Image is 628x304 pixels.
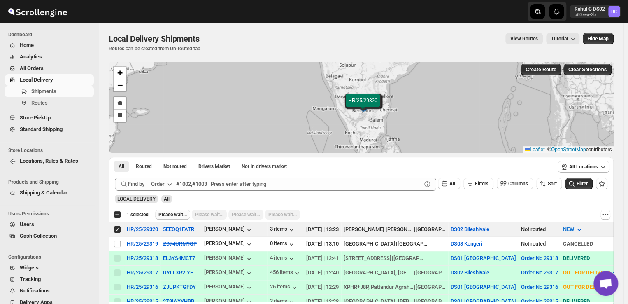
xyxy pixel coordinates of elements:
[306,240,339,248] div: [DATE] | 13:10
[5,51,94,63] button: Analytics
[131,161,157,172] button: Routed
[546,147,547,152] span: |
[198,163,230,170] span: Drivers Market
[176,178,421,191] input: #1002,#1003 | Press enter after typing
[31,100,48,106] span: Routes
[588,35,609,42] span: Hide Map
[523,146,614,153] div: © contributors
[306,225,339,234] div: [DATE] | 13:23
[569,164,598,170] span: All Locations
[204,269,253,277] button: [PERSON_NAME]
[163,226,194,232] button: 5EEOQ1FATR
[20,233,57,239] span: Cash Collection
[575,12,605,17] p: b607ea-2b
[127,255,158,261] button: HR/25/29318
[505,33,543,44] button: view route
[451,241,482,247] button: DS03 Kengeri
[204,226,253,234] div: [PERSON_NAME]
[270,269,301,277] button: 456 items
[114,110,126,122] a: Draw a rectangle
[344,225,446,234] div: |
[5,63,94,74] button: All Orders
[438,178,460,189] button: All
[415,283,446,291] div: [GEOGRAPHIC_DATA]
[5,230,94,242] button: Cash Collection
[344,240,446,248] div: |
[158,161,192,172] button: Unrouted
[558,223,588,236] button: NEW
[270,226,295,234] button: 3 items
[270,240,295,248] button: 0 items
[20,189,67,196] span: Shipping & Calendar
[356,102,369,111] img: Marker
[20,115,51,121] span: Store PickUp
[344,254,446,262] div: |
[521,240,558,248] div: Not routed
[548,181,557,187] span: Sort
[20,276,41,282] span: Tracking
[5,155,94,167] button: Locations, Rules & Rates
[5,219,94,230] button: Users
[20,54,42,60] span: Analytics
[583,33,614,44] button: Map action label
[344,240,395,248] div: [GEOGRAPHIC_DATA]
[114,161,129,172] button: All
[117,68,123,78] span: +
[521,255,558,261] button: Order No 29318
[5,262,94,274] button: Widgets
[568,66,607,73] span: Clear Selections
[127,269,158,276] div: HR/25/29317
[358,102,370,111] img: Marker
[344,283,446,291] div: |
[451,226,489,232] button: DS02 Bileshivale
[5,285,94,297] button: Notifications
[508,181,528,187] span: Columns
[163,269,193,276] button: UYLLXR2IYE
[563,240,619,248] div: CANCELLED
[270,283,298,292] div: 26 items
[497,178,533,189] button: Columns
[563,226,574,232] span: NEW
[415,225,446,234] div: [GEOGRAPHIC_DATA]
[359,102,371,111] img: Marker
[306,269,339,277] div: [DATE] | 12:40
[204,255,253,263] button: [PERSON_NAME]
[398,240,428,248] div: [GEOGRAPHIC_DATA]
[611,9,617,14] text: RC
[204,283,253,292] div: [PERSON_NAME]
[551,147,586,152] a: OpenStreetMap
[570,5,621,18] button: User menu
[151,180,165,188] div: Order
[128,180,144,188] span: Find by
[563,284,610,290] span: OUT FOR DELIVERY
[270,255,295,263] button: 4 items
[114,67,126,79] a: Zoom in
[8,210,95,217] span: Users Permissions
[204,240,253,248] button: [PERSON_NAME]
[357,103,370,112] img: Marker
[358,101,370,110] img: Marker
[608,6,620,17] span: Rahul C DS02
[31,88,56,94] span: Shipments
[163,284,196,290] button: ZJUPKTGFDY
[127,226,158,232] button: HR/25/29320
[306,283,339,291] div: [DATE] | 12:29
[237,161,292,172] button: Un-claimable
[136,163,152,170] span: Routed
[163,255,195,261] button: EL3YS4MCT7
[451,255,516,261] button: DS01 [GEOGRAPHIC_DATA]
[521,225,558,234] div: Not routed
[193,161,235,172] button: Claimable
[577,181,588,187] span: Filter
[593,271,618,296] div: Open chat
[117,80,123,90] span: −
[558,161,609,173] button: All Locations
[415,269,446,277] div: [GEOGRAPHIC_DATA]
[600,210,610,220] button: More actions
[463,178,493,189] button: Filters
